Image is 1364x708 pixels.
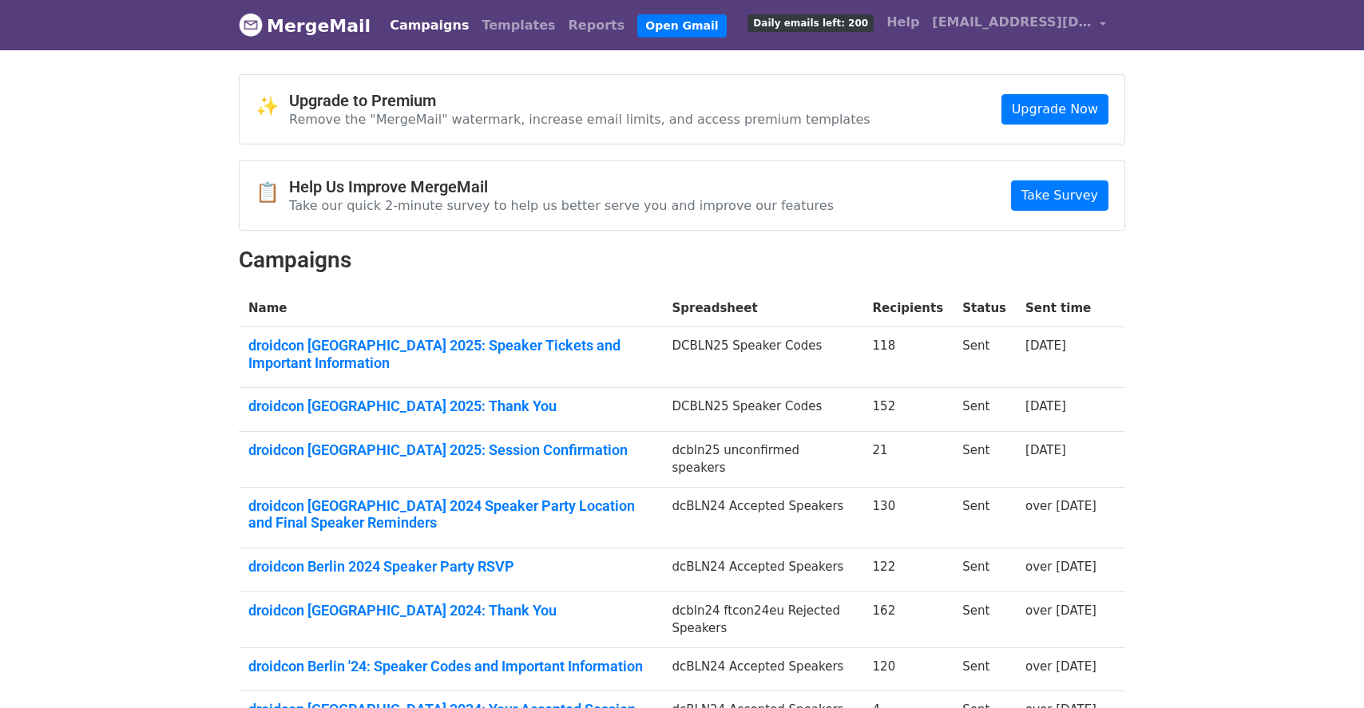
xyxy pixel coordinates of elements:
td: 162 [863,591,954,647]
th: Recipients [863,290,954,327]
td: dcBLN24 Accepted Speakers [662,487,862,548]
td: 130 [863,487,954,548]
td: Sent [953,548,1016,592]
a: over [DATE] [1025,560,1096,574]
th: Status [953,290,1016,327]
h4: Upgrade to Premium [289,91,870,110]
td: 118 [863,327,954,388]
td: Sent [953,388,1016,432]
td: 122 [863,548,954,592]
p: Take our quick 2-minute survey to help us better serve you and improve our features [289,197,834,214]
th: Spreadsheet [662,290,862,327]
a: [EMAIL_ADDRESS][DOMAIN_NAME] [926,6,1112,44]
td: Sent [953,591,1016,647]
td: Sent [953,647,1016,691]
span: 📋 [256,181,289,204]
img: MergeMail logo [239,13,263,37]
td: dcbln25 unconfirmed speakers [662,431,862,487]
h2: Campaigns [239,247,1125,274]
a: Campaigns [383,10,475,42]
td: dcBLN24 Accepted Speakers [662,647,862,691]
span: [EMAIL_ADDRESS][DOMAIN_NAME] [932,13,1092,32]
a: Daily emails left: 200 [741,6,880,38]
a: [DATE] [1025,338,1066,353]
th: Name [239,290,662,327]
span: Daily emails left: 200 [747,14,874,32]
a: [DATE] [1025,443,1066,457]
a: over [DATE] [1025,659,1096,674]
a: Take Survey [1011,180,1108,211]
a: droidcon [GEOGRAPHIC_DATA] 2025: Session Confirmation [248,441,652,459]
a: [DATE] [1025,399,1066,413]
a: Reports [562,10,632,42]
td: 120 [863,647,954,691]
a: droidcon [GEOGRAPHIC_DATA] 2025: Speaker Tickets and Important Information [248,337,652,371]
h4: Help Us Improve MergeMail [289,177,834,196]
td: 152 [863,388,954,432]
td: Sent [953,327,1016,388]
a: over [DATE] [1025,603,1096,618]
a: droidcon Berlin 2024 Speaker Party RSVP [248,558,652,575]
a: Upgrade Now [1001,94,1108,125]
td: dcbln24 ftcon24eu Rejected Speakers [662,591,862,647]
span: ✨ [256,95,289,118]
a: droidcon [GEOGRAPHIC_DATA] 2024: Thank You [248,602,652,619]
td: DCBLN25 Speaker Codes [662,327,862,388]
a: over [DATE] [1025,499,1096,513]
td: Sent [953,487,1016,548]
td: Sent [953,431,1016,487]
th: Sent time [1016,290,1106,327]
a: droidcon Berlin '24: Speaker Codes and Important Information [248,658,652,675]
a: droidcon [GEOGRAPHIC_DATA] 2025: Thank You [248,398,652,415]
p: Remove the "MergeMail" watermark, increase email limits, and access premium templates [289,111,870,128]
a: droidcon [GEOGRAPHIC_DATA] 2024 Speaker Party Location and Final Speaker Reminders [248,497,652,532]
td: DCBLN25 Speaker Codes [662,388,862,432]
td: 21 [863,431,954,487]
a: Open Gmail [637,14,726,38]
a: MergeMail [239,9,371,42]
a: Templates [475,10,561,42]
td: dcBLN24 Accepted Speakers [662,548,862,592]
a: Help [880,6,926,38]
